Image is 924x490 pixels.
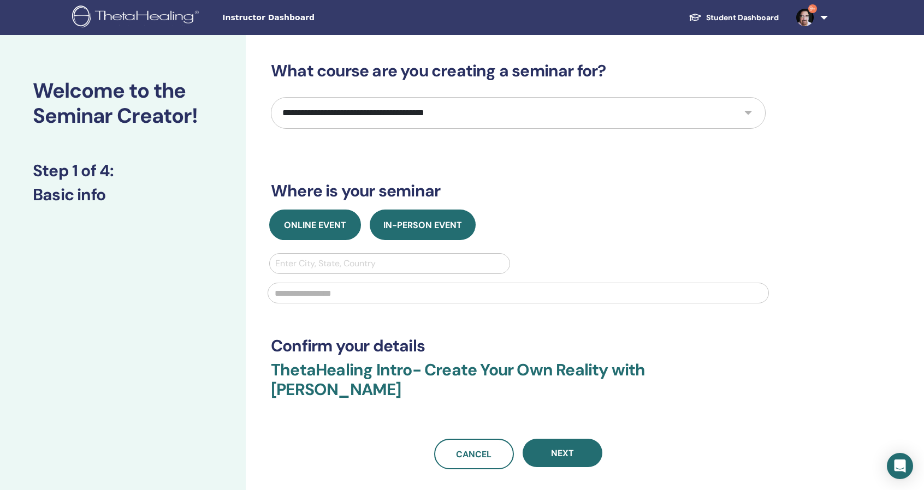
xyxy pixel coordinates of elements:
[887,453,913,479] div: Open Intercom Messenger
[456,449,491,460] span: Cancel
[434,439,514,469] a: Cancel
[33,79,213,128] h2: Welcome to the Seminar Creator!
[383,219,462,231] span: In-Person Event
[271,360,766,413] h3: ThetaHealing Intro- Create Your Own Reality with [PERSON_NAME]
[689,13,702,22] img: graduation-cap-white.svg
[796,9,814,26] img: default.jpg
[271,61,766,81] h3: What course are you creating a seminar for?
[271,181,766,201] h3: Where is your seminar
[523,439,602,467] button: Next
[269,210,361,240] button: Online Event
[33,161,213,181] h3: Step 1 of 4 :
[222,12,386,23] span: Instructor Dashboard
[72,5,203,30] img: logo.png
[370,210,476,240] button: In-Person Event
[808,4,817,13] span: 9+
[680,8,787,28] a: Student Dashboard
[271,336,766,356] h3: Confirm your details
[551,447,574,459] span: Next
[33,185,213,205] h3: Basic info
[284,219,346,231] span: Online Event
